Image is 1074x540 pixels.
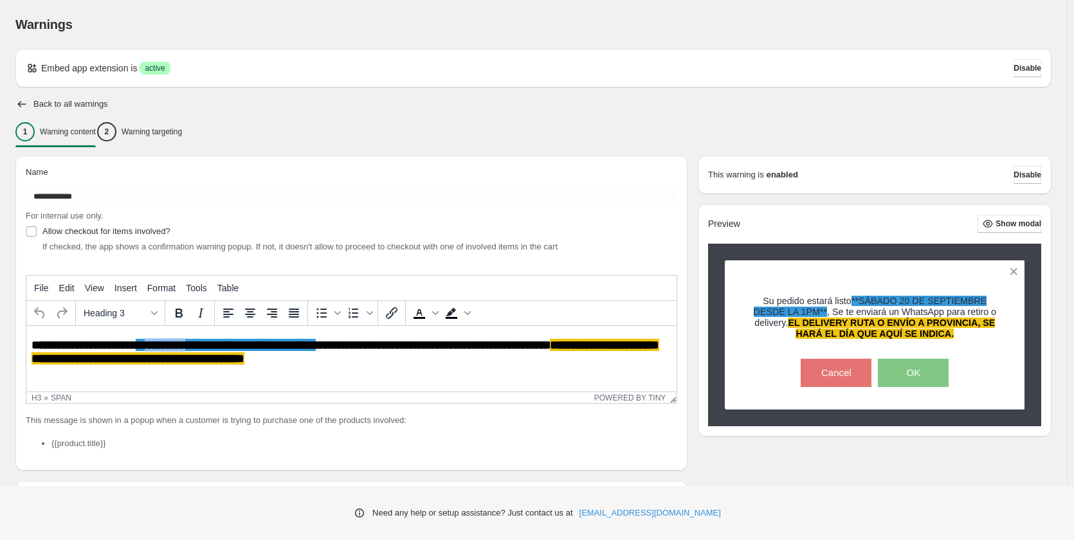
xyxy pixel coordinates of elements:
div: Text color [408,302,441,324]
span: Format [147,283,176,293]
span: Edit [59,283,75,293]
div: span [51,393,71,402]
button: OK [878,359,949,387]
button: Insert/edit link [381,302,403,324]
button: Disable [1014,59,1041,77]
strong: enabled [767,168,798,181]
div: h3 [32,393,41,402]
button: Align center [239,302,261,324]
button: 1Warning content [15,118,96,145]
button: Align right [261,302,283,324]
button: Show modal [978,215,1041,233]
button: 2Warning targeting [97,118,182,145]
span: View [85,283,104,293]
button: Italic [190,302,212,324]
p: Warning content [40,127,96,137]
p: This message is shown in a popup when a customer is trying to purchase one of the products involved: [26,414,677,427]
p: Warning targeting [122,127,182,137]
p: Embed app extension is [41,62,137,75]
iframe: Rich Text Area [26,326,677,392]
a: Powered by Tiny [594,393,666,402]
button: Disable [1014,166,1041,184]
span: Show modal [996,219,1041,229]
button: Formats [78,302,162,324]
button: Justify [283,302,305,324]
div: Bullet list [311,302,343,324]
span: If checked, the app shows a confirmation warning popup. If not, it doesn't allow to proceed to ch... [42,242,558,251]
button: Undo [29,302,51,324]
button: Cancel [801,359,871,387]
a: [EMAIL_ADDRESS][DOMAIN_NAME] [579,507,721,519]
button: Bold [168,302,190,324]
div: » [44,393,48,402]
button: Align left [217,302,239,324]
div: 2 [97,122,116,141]
h2: Preview [708,219,740,230]
span: Table [217,283,239,293]
div: Resize [666,392,677,403]
button: Redo [51,302,73,324]
span: Insert [114,283,137,293]
span: Disable [1014,170,1041,180]
p: This warning is [708,168,764,181]
span: For internal use only. [26,211,103,221]
span: Warnings [15,17,73,32]
div: Background color [441,302,473,324]
div: Numbered list [343,302,375,324]
h3: Su pedido estará listo , Se te enviará un WhatsApp para retiro o delivery. [747,296,1003,340]
span: File [34,283,49,293]
h2: Back to all warnings [33,99,108,109]
li: {{product.title}} [51,437,677,450]
span: Disable [1014,63,1041,73]
span: Heading 3 [84,308,147,318]
span: EL DELIVERY RUTA O ENVÍO A PROVINCIA, SE HARÁ EL DÍA QUE AQUÍ SE INDICA. [788,318,995,339]
div: 1 [15,122,35,141]
span: **SÁBADO 20 DE SEPTIEMBRE DESDE LA 1PM** [754,296,987,317]
span: Name [26,167,48,177]
span: active [145,63,165,73]
span: Allow checkout for items involved? [42,226,170,236]
span: Tools [186,283,207,293]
